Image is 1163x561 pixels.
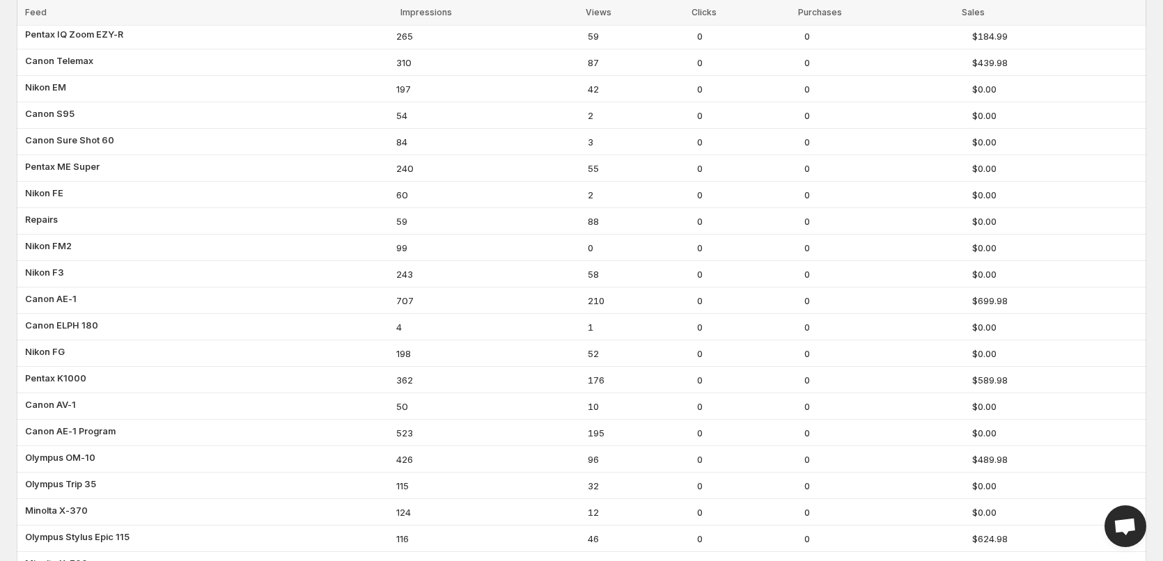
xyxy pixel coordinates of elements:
[697,188,796,202] span: 0
[972,294,1138,308] span: $699.98
[588,82,689,96] span: 42
[588,320,689,334] span: 1
[588,400,689,413] span: 10
[804,347,963,361] span: 0
[804,320,963,334] span: 0
[392,23,584,49] td: 265
[697,214,796,228] span: 0
[392,76,584,102] td: 197
[588,161,689,175] span: 55
[392,49,584,76] td: 310
[392,102,584,129] td: 54
[804,82,963,96] span: 0
[972,241,1138,255] span: $0.00
[697,479,796,493] span: 0
[804,532,963,546] span: 0
[962,7,985,17] span: Sales
[588,241,689,255] span: 0
[588,452,689,466] span: 96
[588,29,689,43] span: 59
[400,7,452,17] span: Impressions
[25,318,98,332] span: Canon ELPH 180
[972,505,1138,519] span: $0.00
[804,135,963,149] span: 0
[804,505,963,519] span: 0
[804,294,963,308] span: 0
[25,54,93,68] span: Canon Telemax
[25,530,130,544] span: Olympus Stylus Epic 115
[25,7,47,17] span: Feed
[392,367,584,393] td: 362
[392,129,584,155] td: 84
[25,186,63,200] span: Nikon FE
[972,161,1138,175] span: $0.00
[697,267,796,281] span: 0
[588,294,689,308] span: 210
[392,340,584,367] td: 198
[25,477,96,491] span: Olympus Trip 35
[972,479,1138,493] span: $0.00
[697,400,796,413] span: 0
[697,452,796,466] span: 0
[25,397,76,411] span: Canon AV-1
[392,235,584,261] td: 99
[804,214,963,228] span: 0
[588,109,689,123] span: 2
[392,261,584,287] td: 243
[697,320,796,334] span: 0
[972,452,1138,466] span: $489.98
[697,426,796,440] span: 0
[588,479,689,493] span: 32
[588,135,689,149] span: 3
[588,532,689,546] span: 46
[804,267,963,281] span: 0
[392,420,584,446] td: 523
[25,503,88,517] span: Minolta X-370
[697,135,796,149] span: 0
[586,7,611,17] span: Views
[392,287,584,314] td: 707
[25,265,64,279] span: Nikon F3
[804,109,963,123] span: 0
[697,532,796,546] span: 0
[697,373,796,387] span: 0
[25,345,65,358] span: Nikon FG
[392,208,584,235] td: 59
[588,214,689,228] span: 88
[392,473,584,499] td: 115
[972,373,1138,387] span: $589.98
[697,29,796,43] span: 0
[972,56,1138,70] span: $439.98
[804,56,963,70] span: 0
[697,56,796,70] span: 0
[697,109,796,123] span: 0
[804,161,963,175] span: 0
[25,371,86,385] span: Pentax K1000
[697,241,796,255] span: 0
[697,505,796,519] span: 0
[972,29,1138,43] span: $184.99
[392,526,584,552] td: 116
[798,7,842,17] span: Purchases
[972,320,1138,334] span: $0.00
[692,7,717,17] span: Clicks
[804,373,963,387] span: 0
[25,424,116,438] span: Canon AE-1 Program
[392,393,584,420] td: 50
[588,373,689,387] span: 176
[25,292,77,306] span: Canon AE-1
[25,212,58,226] span: Repairs
[972,82,1138,96] span: $0.00
[588,56,689,70] span: 87
[972,426,1138,440] span: $0.00
[972,109,1138,123] span: $0.00
[392,314,584,340] td: 4
[392,499,584,526] td: 124
[972,347,1138,361] span: $0.00
[697,347,796,361] span: 0
[25,80,66,94] span: Nikon EM
[697,161,796,175] span: 0
[972,135,1138,149] span: $0.00
[804,188,963,202] span: 0
[804,452,963,466] span: 0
